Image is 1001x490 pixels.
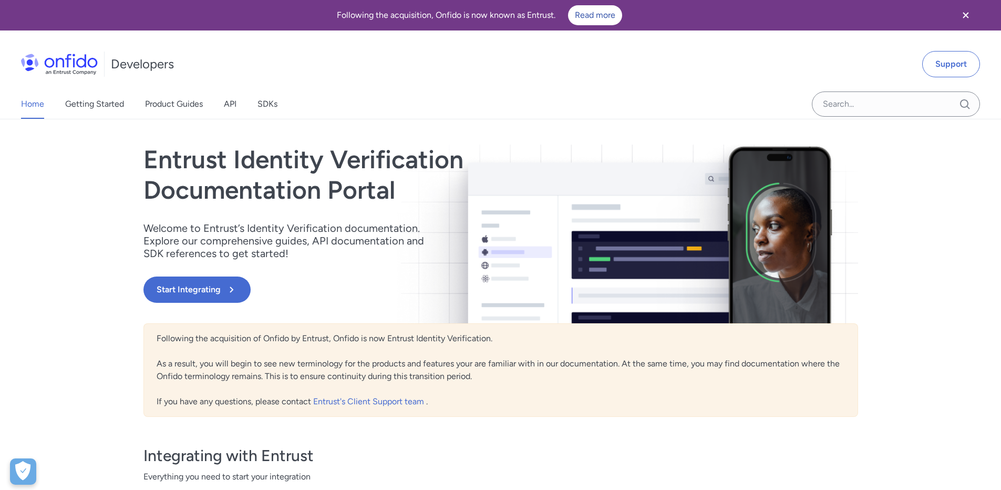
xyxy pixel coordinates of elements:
h1: Developers [111,56,174,73]
img: Onfido Logo [21,54,98,75]
h1: Entrust Identity Verification Documentation Portal [143,145,644,205]
a: Getting Started [65,89,124,119]
a: Support [922,51,980,77]
button: Start Integrating [143,277,251,303]
div: Cookie Preferences [10,458,36,485]
p: Welcome to Entrust’s Identity Verification documentation. Explore our comprehensive guides, API d... [143,222,438,260]
a: Product Guides [145,89,203,119]
div: Following the acquisition, Onfido is now known as Entrust. [13,5,946,25]
svg: Close banner [959,9,972,22]
a: SDKs [257,89,277,119]
a: Entrust's Client Support team [313,396,426,406]
input: Onfido search input field [812,91,980,117]
span: Everything you need to start your integration [143,471,858,483]
a: Home [21,89,44,119]
a: Start Integrating [143,277,644,303]
button: Close banner [946,2,985,28]
div: Following the acquisition of Onfido by Entrust, Onfido is now Entrust Identity Verification. As a... [143,323,858,417]
button: Open Preferences [10,458,36,485]
a: Read more [568,5,622,25]
h3: Integrating with Entrust [143,445,858,466]
a: API [224,89,236,119]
